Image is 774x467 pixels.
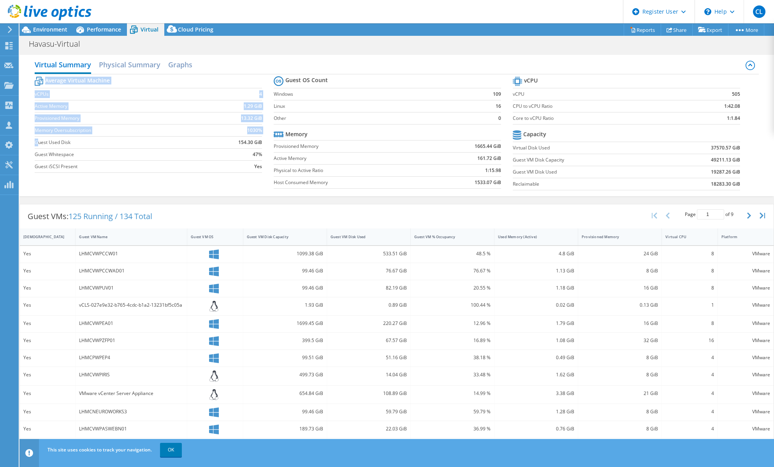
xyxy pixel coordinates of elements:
[247,319,323,328] div: 1699.45 GiB
[721,389,770,398] div: VMware
[285,76,328,84] b: Guest OS Count
[496,102,501,110] b: 16
[168,57,192,72] h2: Graphs
[475,142,501,150] b: 1665.44 GiB
[247,284,323,292] div: 99.46 GiB
[331,234,398,239] div: Guest VM Disk Used
[665,249,714,258] div: 8
[69,211,152,221] span: 125 Running / 134 Total
[274,142,430,150] label: Provisioned Memory
[414,249,491,258] div: 48.5 %
[498,301,574,309] div: 0.02 GiB
[247,249,323,258] div: 1099.38 GiB
[582,319,658,328] div: 16 GiB
[661,24,693,36] a: Share
[498,114,501,122] b: 0
[721,407,770,416] div: VMware
[582,425,658,433] div: 8 GiB
[513,90,680,98] label: vCPU
[331,353,407,362] div: 51.16 GiB
[87,26,121,33] span: Performance
[79,319,183,328] div: LHMCVWPEA01
[35,163,208,170] label: Guest iSCSI Present
[414,336,491,345] div: 16.89 %
[498,284,574,292] div: 1.18 GiB
[331,389,407,398] div: 108.89 GiB
[498,319,574,328] div: 1.79 GiB
[79,267,183,275] div: LHMCVWPCCWAD01
[414,407,491,416] div: 59.79 %
[23,234,62,239] div: [DEMOGRAPHIC_DATA]
[79,370,183,379] div: LHMCVWPIRIS
[665,407,714,416] div: 4
[721,249,770,258] div: VMware
[724,102,740,110] b: 1:42.08
[331,267,407,275] div: 76.67 GiB
[513,102,680,110] label: CPU to vCPU Ratio
[274,90,471,98] label: Windows
[35,102,208,110] label: Active Memory
[665,284,714,292] div: 8
[498,336,574,345] div: 1.08 GiB
[721,370,770,379] div: VMware
[711,180,740,188] b: 18283.30 GiB
[247,336,323,345] div: 399.5 GiB
[254,163,262,170] b: Yes
[331,319,407,328] div: 220.27 GiB
[23,407,72,416] div: Yes
[23,336,72,345] div: Yes
[414,284,491,292] div: 20.55 %
[23,353,72,362] div: Yes
[23,319,72,328] div: Yes
[79,284,183,292] div: LHMCVWPUV01
[244,102,262,110] b: 1.29 GiB
[241,114,262,122] b: 13.32 GiB
[23,249,72,258] div: Yes
[79,301,183,309] div: vCLS-027e9e32-b765-4cdc-b1a2-13231bf5c05a
[582,249,658,258] div: 24 GiB
[79,353,183,362] div: LHMCPWPEP4
[331,301,407,309] div: 0.89 GiB
[35,90,208,98] label: vCPUs
[285,130,308,138] b: Memory
[692,24,728,36] a: Export
[35,57,91,74] h2: Virtual Summary
[721,353,770,362] div: VMware
[23,267,72,275] div: Yes
[331,284,407,292] div: 82.19 GiB
[498,407,574,416] div: 1.28 GiB
[414,389,491,398] div: 14.99 %
[727,114,740,122] b: 1:1.84
[23,370,72,379] div: Yes
[35,126,208,134] label: Memory Oversubscription
[33,26,67,33] span: Environment
[485,167,501,174] b: 1:15.98
[513,168,661,176] label: Guest VM Disk Used
[721,425,770,433] div: VMware
[582,407,658,416] div: 8 GiB
[247,267,323,275] div: 99.46 GiB
[665,301,714,309] div: 1
[79,234,174,239] div: Guest VM Name
[331,336,407,345] div: 67.57 GiB
[23,284,72,292] div: Yes
[624,24,661,36] a: Reports
[665,389,714,398] div: 4
[728,24,764,36] a: More
[721,284,770,292] div: VMware
[331,370,407,379] div: 14.04 GiB
[711,144,740,152] b: 37570.57 GiB
[582,267,658,275] div: 8 GiB
[79,336,183,345] div: LHMCVWPZFP01
[247,407,323,416] div: 99.46 GiB
[414,353,491,362] div: 38.18 %
[414,319,491,328] div: 12.96 %
[582,389,658,398] div: 21 GiB
[238,139,262,146] b: 154.30 GiB
[35,139,208,146] label: Guest Used Disk
[721,267,770,275] div: VMware
[45,77,110,84] b: Average Virtual Machine
[582,284,658,292] div: 16 GiB
[498,370,574,379] div: 1.62 GiB
[141,26,158,33] span: Virtual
